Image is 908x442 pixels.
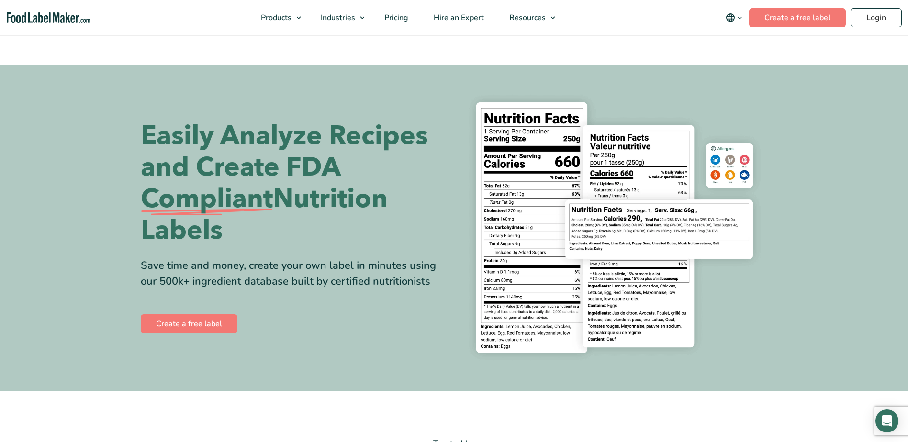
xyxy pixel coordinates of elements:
span: Resources [506,12,547,23]
span: Hire an Expert [431,12,485,23]
a: Create a free label [749,8,846,27]
h1: Easily Analyze Recipes and Create FDA Nutrition Labels [141,120,447,246]
div: Save time and money, create your own label in minutes using our 500k+ ingredient database built b... [141,258,447,289]
span: Products [258,12,292,23]
span: Pricing [381,12,409,23]
a: Create a free label [141,314,237,333]
span: Industries [318,12,356,23]
a: Login [851,8,902,27]
span: Compliant [141,183,273,215]
div: Open Intercom Messenger [875,409,898,432]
